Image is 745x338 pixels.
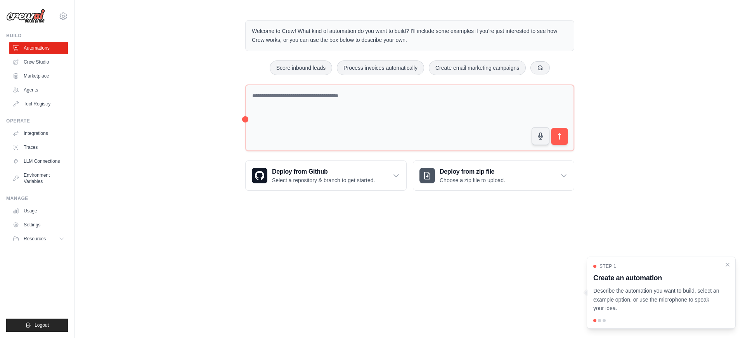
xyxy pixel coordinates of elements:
button: Logout [6,319,68,332]
button: Close walkthrough [724,262,731,268]
button: Create email marketing campaigns [429,60,526,75]
a: Traces [9,141,68,153]
span: Step 1 [599,263,616,269]
p: Describe the automation you want to build, select an example option, or use the microphone to spe... [593,286,720,313]
a: Agents [9,84,68,96]
div: Build [6,33,68,39]
a: Crew Studio [9,56,68,68]
img: Logo [6,9,45,24]
div: Manage [6,195,68,202]
button: Score inbound leads [270,60,333,75]
iframe: Chat Widget [706,301,745,338]
div: Operate [6,118,68,124]
h3: Create an automation [593,272,720,283]
a: Settings [9,219,68,231]
p: Choose a zip file to upload. [440,176,505,184]
button: Process invoices automatically [337,60,424,75]
a: Usage [9,205,68,217]
a: Environment Variables [9,169,68,188]
a: Tool Registry [9,98,68,110]
a: Marketplace [9,70,68,82]
button: Resources [9,233,68,245]
a: Automations [9,42,68,54]
span: Resources [24,236,46,242]
span: Logout [35,322,49,328]
a: Integrations [9,127,68,140]
h3: Deploy from zip file [440,167,505,176]
a: LLM Connections [9,155,68,167]
h3: Deploy from Github [272,167,375,176]
p: Select a repository & branch to get started. [272,176,375,184]
p: Welcome to Crew! What kind of automation do you want to build? I'll include some examples if you'... [252,27,568,45]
